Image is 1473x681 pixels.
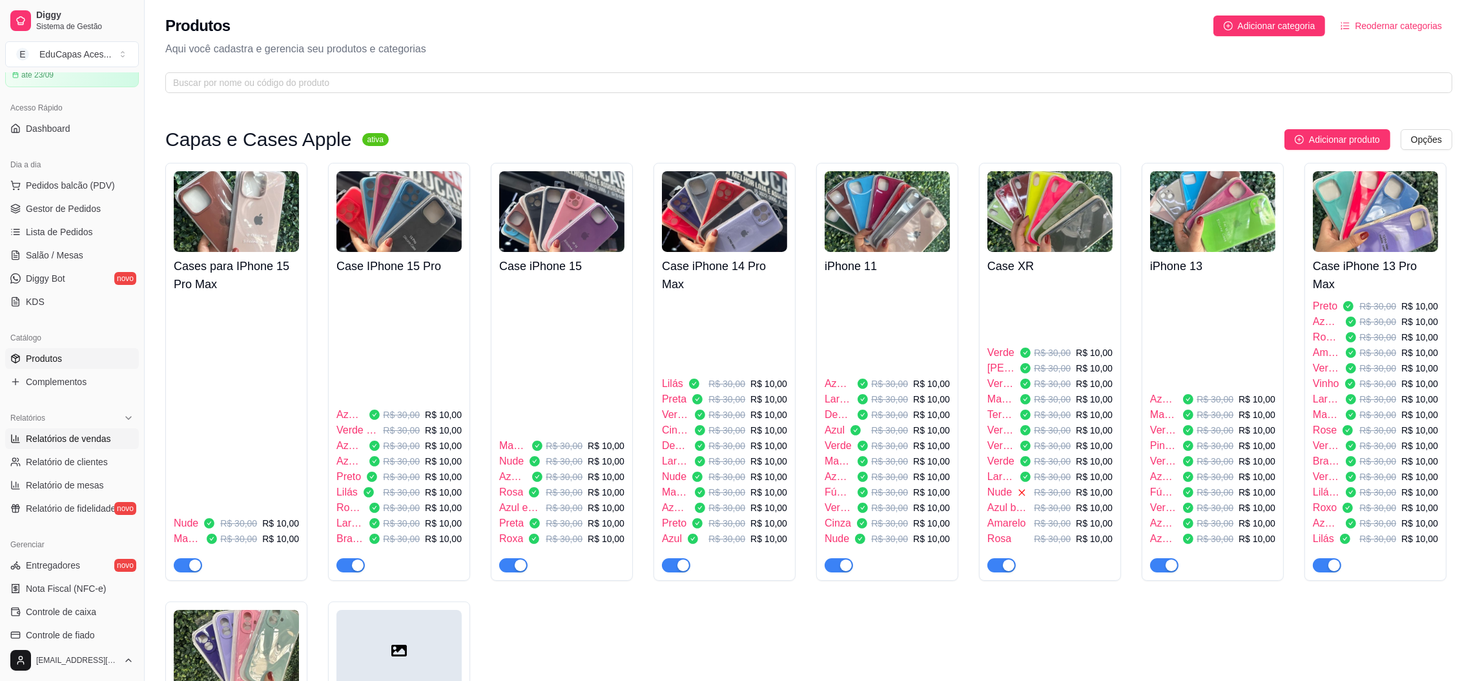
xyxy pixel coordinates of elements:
p: R$ 10,00 [588,501,624,514]
span: Azul escuro [1313,314,1340,330]
span: Rosa neon [1313,330,1340,345]
span: Entregadores [26,559,80,572]
span: Gestor de Pedidos [26,202,101,215]
h4: iPhone 11 [825,257,950,275]
p: R$ 10,00 [1401,470,1438,483]
button: Opções [1401,129,1452,150]
p: R$ 30,00 [871,424,908,437]
span: Verde abacate 🥑 [987,423,1015,438]
span: Deep Purple/ roxo profundo [662,438,689,454]
p: R$ 30,00 [871,501,908,514]
img: product-image [499,171,624,252]
span: Vermelho [825,500,852,516]
span: Diggy Bot [26,272,65,285]
p: R$ 30,00 [708,455,745,468]
span: Opções [1411,132,1442,147]
p: R$ 30,00 [1359,393,1396,406]
p: R$ 10,00 [1401,486,1438,499]
span: Azul bebê [1150,392,1177,407]
p: R$ 10,00 [913,393,950,406]
span: Amarelo [987,516,1026,531]
p: R$ 30,00 [1359,439,1396,452]
p: R$ 10,00 [262,517,299,530]
p: R$ 30,00 [1359,424,1396,437]
span: Nude [499,454,524,469]
p: R$ 10,00 [913,517,950,530]
p: R$ 30,00 [383,501,420,514]
span: Fúcsia [825,485,852,500]
p: R$ 30,00 [1034,393,1071,406]
span: Vermelho [1150,423,1177,438]
span: Azul claro [336,438,364,454]
span: Marrom [825,454,852,469]
p: R$ 30,00 [871,393,908,406]
p: R$ 10,00 [1076,517,1113,530]
span: Produtos [26,352,62,365]
span: Lista de Pedidos [26,225,93,238]
p: R$ 10,00 [1401,408,1438,421]
span: Diggy [36,10,134,21]
span: Vinho [1313,376,1339,392]
span: Adicionar categoria [1238,19,1315,33]
p: R$ 10,00 [1076,455,1113,468]
span: Laranja neon [662,454,689,469]
p: R$ 30,00 [1034,439,1071,452]
span: Pedidos balcão (PDV) [26,179,115,192]
p: R$ 10,00 [1401,517,1438,530]
p: R$ 10,00 [750,377,787,390]
a: Relatório de fidelidadenovo [5,498,139,519]
a: Dashboard [5,118,139,139]
p: R$ 30,00 [1197,439,1233,452]
span: [PERSON_NAME] [987,361,1015,376]
button: Reodernar categorias [1330,16,1452,36]
p: R$ 30,00 [1034,501,1071,514]
p: R$ 30,00 [383,517,420,530]
span: Azul claro com proteção de câmera [336,454,364,469]
p: R$ 30,00 [708,408,745,421]
a: Relatório de mesas [5,475,139,496]
p: R$ 10,00 [1239,408,1275,421]
p: R$ 10,00 [425,439,462,452]
p: R$ 30,00 [1359,486,1396,499]
p: R$ 30,00 [383,455,420,468]
a: Relatórios de vendas [5,428,139,449]
p: R$ 10,00 [1076,470,1113,483]
span: Sistema de Gestão [36,21,134,32]
p: R$ 30,00 [546,439,582,452]
span: Relatório de fidelidade [26,502,116,515]
p: R$ 30,00 [871,470,908,483]
p: R$ 10,00 [425,470,462,483]
p: R$ 10,00 [1239,424,1275,437]
a: Diggy Botnovo [5,268,139,289]
p: R$ 30,00 [871,517,908,530]
a: Controle de fiado [5,625,139,645]
p: R$ 30,00 [871,455,908,468]
span: Preto [336,469,361,485]
span: Nota Fiscal (NFC-e) [26,582,106,595]
p: R$ 10,00 [750,439,787,452]
a: KDS [5,291,139,312]
a: Nota Fiscal (NFC-e) [5,578,139,599]
p: R$ 10,00 [1401,315,1438,328]
span: Verde Água [336,423,380,438]
span: [EMAIL_ADDRESS][DOMAIN_NAME] [36,655,118,665]
p: R$ 30,00 [383,424,420,437]
span: Azul escuro [825,376,852,392]
a: Gestor de Pedidos [5,198,139,219]
p: R$ 10,00 [1076,486,1113,499]
p: R$ 30,00 [546,486,582,499]
p: R$ 10,00 [1401,424,1438,437]
span: Azul petróleo [1150,516,1177,531]
span: Verde água [1313,361,1340,376]
p: R$ 10,00 [1076,362,1113,375]
p: R$ 30,00 [1359,470,1396,483]
p: R$ 10,00 [913,439,950,452]
img: product-image [662,171,787,252]
img: product-image [1313,171,1438,252]
span: Laranja [1313,392,1340,407]
span: Rosa [499,485,523,500]
p: R$ 30,00 [1034,470,1071,483]
p: R$ 30,00 [1197,424,1233,437]
p: R$ 10,00 [750,486,787,499]
p: R$ 30,00 [1034,517,1071,530]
